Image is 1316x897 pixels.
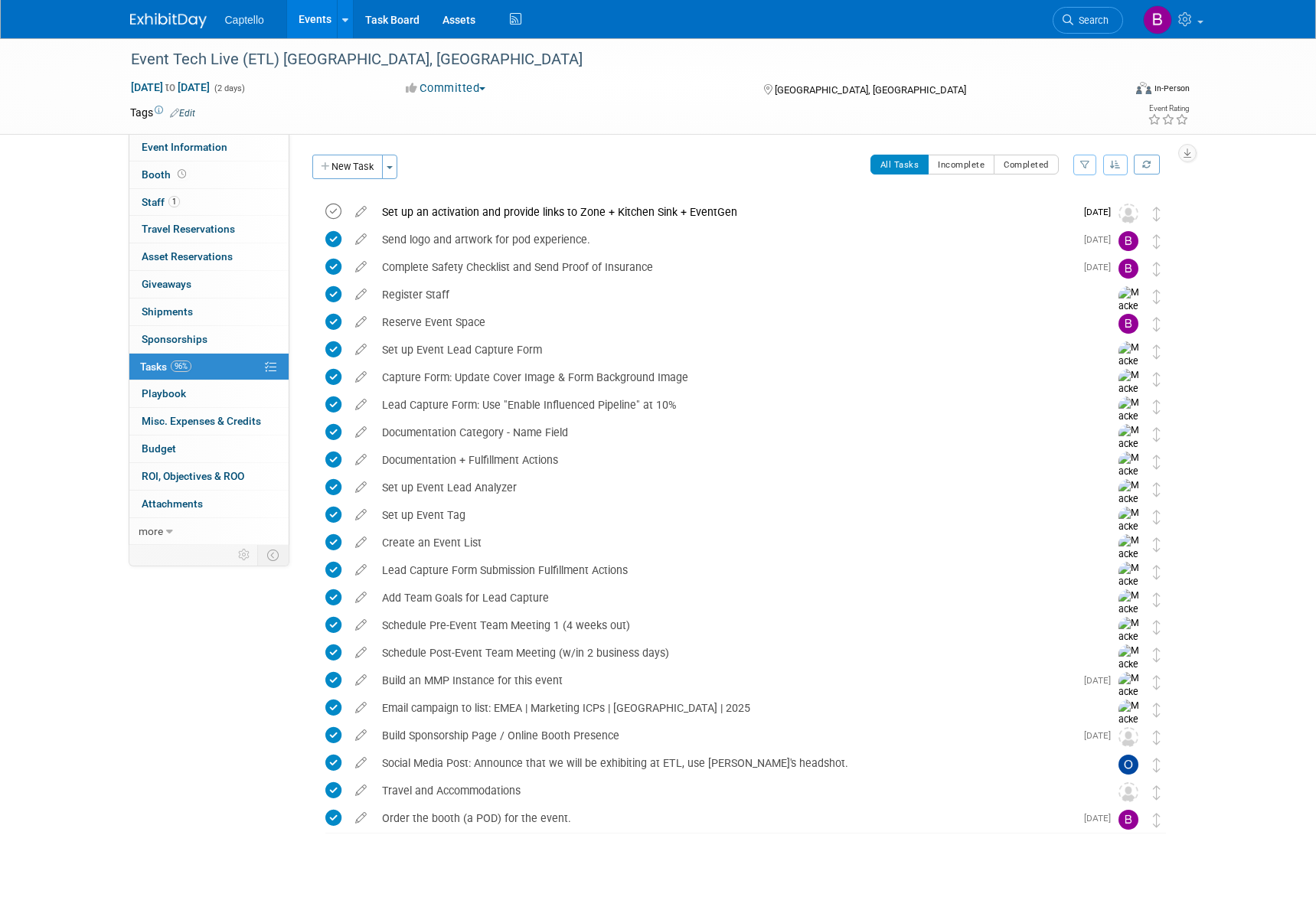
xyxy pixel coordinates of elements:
div: Social Media Post: Announce that we will be exhibiting at ETL, use [PERSON_NAME]'s headshot. [374,750,1088,776]
a: Sponsorships [129,326,289,353]
a: Event Information [129,134,289,161]
a: Search [1053,7,1123,34]
img: Brad Froese [1118,259,1138,279]
img: Unassigned [1118,727,1138,747]
i: Move task [1153,537,1161,552]
i: Move task [1153,703,1161,717]
div: Reserve Event Space [374,309,1088,335]
a: Giveaways [129,271,289,298]
span: Sponsorships [142,333,207,345]
span: [DATE] [1084,730,1118,741]
a: Budget [129,435,289,462]
span: Booth not reserved yet [175,168,189,180]
i: Move task [1153,427,1161,442]
img: Brad Froese [1143,5,1172,34]
img: Brad Froese [1118,810,1138,830]
img: Mackenzie Hood [1118,424,1141,478]
a: edit [348,811,374,825]
a: Edit [170,108,195,119]
span: Staff [142,196,180,208]
i: Move task [1153,482,1161,497]
span: Playbook [142,387,186,400]
a: edit [348,701,374,715]
img: Unassigned [1118,204,1138,223]
img: Format-Inperson.png [1136,82,1151,94]
img: Mackenzie Hood [1118,341,1141,396]
span: Attachments [142,497,203,510]
span: Booth [142,168,189,181]
span: [DATE] [1084,234,1118,245]
td: Toggle Event Tabs [257,545,289,565]
div: Event Tech Live (ETL) [GEOGRAPHIC_DATA], [GEOGRAPHIC_DATA] [126,46,1100,73]
a: edit [348,756,374,770]
img: Mackenzie Hood [1118,672,1141,726]
img: Mackenzie Hood [1118,452,1141,506]
div: In-Person [1154,83,1190,94]
span: ROI, Objectives & ROO [142,470,244,482]
div: Schedule Pre-Event Team Meeting 1 (4 weeks out) [374,612,1088,638]
div: Documentation + Fulfillment Actions [374,447,1088,473]
div: Set up Event Tag [374,502,1088,528]
a: edit [348,729,374,742]
span: Asset Reservations [142,250,233,263]
a: edit [348,784,374,798]
img: Mackenzie Hood [1118,396,1141,451]
a: edit [348,370,374,384]
button: Incomplete [928,155,994,175]
img: Mackenzie Hood [1118,589,1141,644]
i: Move task [1153,510,1161,524]
span: more [139,525,163,537]
span: [DATE] [DATE] [130,80,211,94]
div: Register Staff [374,282,1088,308]
img: Brad Froese [1118,314,1138,334]
i: Move task [1153,455,1161,469]
img: Owen Ellison [1118,755,1138,775]
a: edit [348,426,374,439]
span: [DATE] [1084,262,1118,272]
span: Travel Reservations [142,223,235,235]
img: Mackenzie Hood [1118,286,1141,341]
div: Set up Event Lead Capture Form [374,337,1088,363]
a: Tasks96% [129,354,289,380]
i: Move task [1153,262,1161,276]
i: Move task [1153,207,1161,221]
span: 1 [168,196,180,207]
span: Budget [142,442,176,455]
span: 96% [171,360,191,372]
button: All Tasks [870,155,929,175]
img: Mackenzie Hood [1118,644,1141,699]
div: Set up an activation and provide links to Zone + Kitchen Sink + EventGen [374,199,1075,225]
span: [GEOGRAPHIC_DATA], [GEOGRAPHIC_DATA] [775,84,966,96]
a: edit [348,481,374,494]
div: Lead Capture Form: Use "Enable Influenced Pipeline" at 10% [374,392,1088,418]
a: edit [348,646,374,660]
a: Booth [129,161,289,188]
a: edit [348,536,374,550]
a: Asset Reservations [129,243,289,270]
i: Move task [1153,372,1161,387]
button: Committed [400,80,491,96]
div: Schedule Post-Event Team Meeting (w/in 2 business days) [374,640,1088,666]
img: Mackenzie Hood [1118,700,1141,754]
td: Personalize Event Tab Strip [231,545,258,565]
i: Move task [1153,785,1161,800]
span: Shipments [142,305,193,318]
img: Mackenzie Hood [1118,562,1141,616]
span: [DATE] [1084,207,1118,217]
span: Giveaways [142,278,191,290]
span: Event Information [142,141,227,153]
img: Mackenzie Hood [1118,534,1141,589]
span: [DATE] [1084,675,1118,686]
a: edit [348,591,374,605]
span: Tasks [140,360,191,373]
a: edit [348,398,374,412]
div: Set up Event Lead Analyzer [374,475,1088,501]
i: Move task [1153,647,1161,662]
button: New Task [312,155,383,179]
a: more [129,518,289,545]
img: Mackenzie Hood [1118,507,1141,561]
span: Misc. Expenses & Credits [142,415,261,427]
img: Mackenzie Hood [1118,369,1141,423]
span: (2 days) [213,83,245,93]
div: Travel and Accommodations [374,778,1088,804]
